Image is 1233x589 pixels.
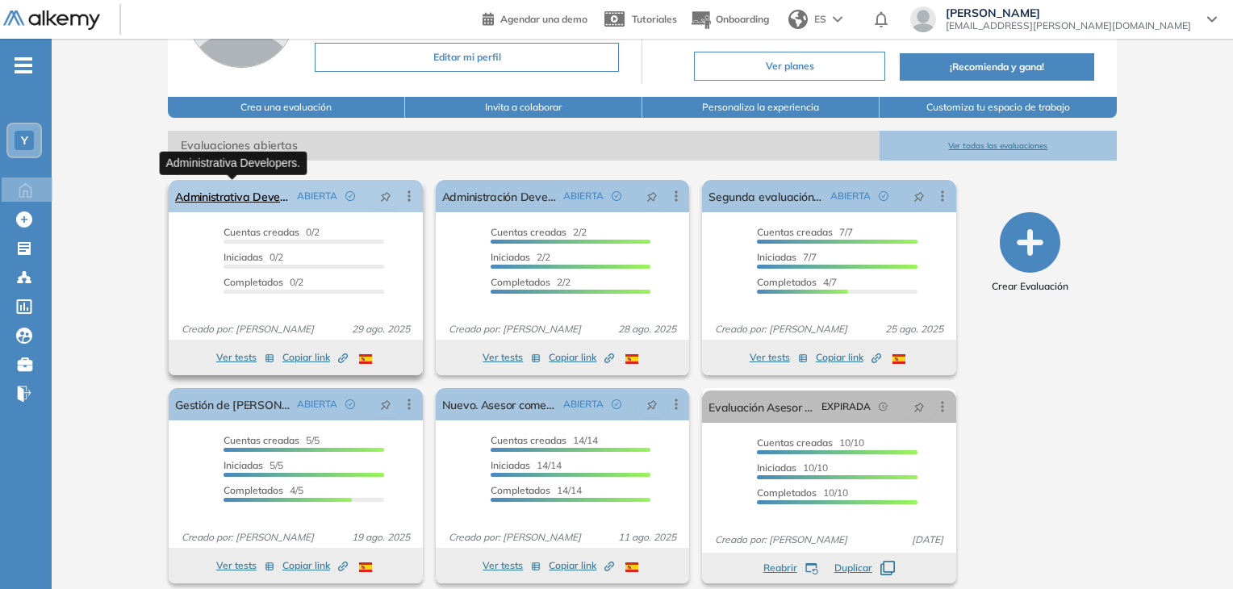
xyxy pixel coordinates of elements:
[708,180,823,212] a: Segunda evaluación - Asesor Comercial.
[750,348,808,367] button: Ver tests
[368,183,403,209] button: pushpin
[175,530,320,545] span: Creado por: [PERSON_NAME]
[549,556,614,575] button: Copiar link
[380,398,391,411] span: pushpin
[405,97,642,118] button: Invita a colaborar
[757,226,833,238] span: Cuentas creadas
[297,189,337,203] span: ABIERTA
[821,399,871,414] span: EXPIRADA
[913,400,925,413] span: pushpin
[757,226,853,238] span: 7/7
[216,348,274,367] button: Ver tests
[716,13,769,25] span: Onboarding
[282,558,348,573] span: Copiar link
[880,97,1117,118] button: Customiza tu espacio de trabajo
[224,226,299,238] span: Cuentas creadas
[625,562,638,572] img: ESP
[757,251,817,263] span: 7/7
[15,64,32,67] i: -
[491,276,550,288] span: Completados
[634,391,670,417] button: pushpin
[315,43,619,72] button: Editar mi perfil
[491,251,550,263] span: 2/2
[491,484,550,496] span: Completados
[757,487,817,499] span: Completados
[224,276,303,288] span: 0/2
[345,322,416,336] span: 29 ago. 2025
[892,354,905,364] img: ESP
[345,399,355,409] span: check-circle
[646,190,658,203] span: pushpin
[491,226,587,238] span: 2/2
[763,561,818,575] button: Reabrir
[224,226,320,238] span: 0/2
[297,397,337,411] span: ABIERTA
[380,190,391,203] span: pushpin
[491,484,582,496] span: 14/14
[708,322,854,336] span: Creado por: [PERSON_NAME]
[946,19,1191,32] span: [EMAIL_ADDRESS][PERSON_NAME][DOMAIN_NAME]
[483,8,587,27] a: Agendar una demo
[879,191,888,201] span: check-circle
[175,180,290,212] a: Administrativa Developers.
[345,191,355,201] span: check-circle
[757,487,848,499] span: 10/10
[224,251,283,263] span: 0/2
[224,434,299,446] span: Cuentas creadas
[549,348,614,367] button: Copiar link
[901,394,937,420] button: pushpin
[491,459,530,471] span: Iniciadas
[368,391,403,417] button: pushpin
[757,462,796,474] span: Iniciadas
[708,391,814,423] a: Evaluación Asesor Comercial
[160,151,307,174] div: Administrativa Developers.
[442,180,557,212] a: Administración Developers
[491,434,598,446] span: 14/14
[757,437,864,449] span: 10/10
[563,397,604,411] span: ABIERTA
[345,530,416,545] span: 19 ago. 2025
[816,348,881,367] button: Copiar link
[625,354,638,364] img: ESP
[282,348,348,367] button: Copiar link
[175,322,320,336] span: Creado por: [PERSON_NAME]
[168,131,880,161] span: Evaluaciones abiertas
[491,459,562,471] span: 14/14
[224,434,320,446] span: 5/5
[612,322,683,336] span: 28 ago. 2025
[282,556,348,575] button: Copiar link
[788,10,808,29] img: world
[224,484,303,496] span: 4/5
[491,434,566,446] span: Cuentas creadas
[224,484,283,496] span: Completados
[442,322,587,336] span: Creado por: [PERSON_NAME]
[3,10,100,31] img: Logo
[175,388,290,420] a: Gestión de [PERSON_NAME].
[757,437,833,449] span: Cuentas creadas
[359,354,372,364] img: ESP
[612,191,621,201] span: check-circle
[830,189,871,203] span: ABIERTA
[694,52,885,81] button: Ver planes
[690,2,769,37] button: Onboarding
[946,6,1191,19] span: [PERSON_NAME]
[632,13,677,25] span: Tutoriales
[708,533,854,547] span: Creado por: [PERSON_NAME]
[900,53,1093,81] button: ¡Recomienda y gana!
[21,134,28,147] span: Y
[612,530,683,545] span: 11 ago. 2025
[833,16,842,23] img: arrow
[992,212,1068,294] button: Crear Evaluación
[224,459,283,471] span: 5/5
[483,348,541,367] button: Ver tests
[646,398,658,411] span: pushpin
[913,190,925,203] span: pushpin
[905,533,950,547] span: [DATE]
[642,97,880,118] button: Personaliza la experiencia
[359,562,372,572] img: ESP
[757,251,796,263] span: Iniciadas
[834,561,872,575] span: Duplicar
[549,350,614,365] span: Copiar link
[224,459,263,471] span: Iniciadas
[834,561,895,575] button: Duplicar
